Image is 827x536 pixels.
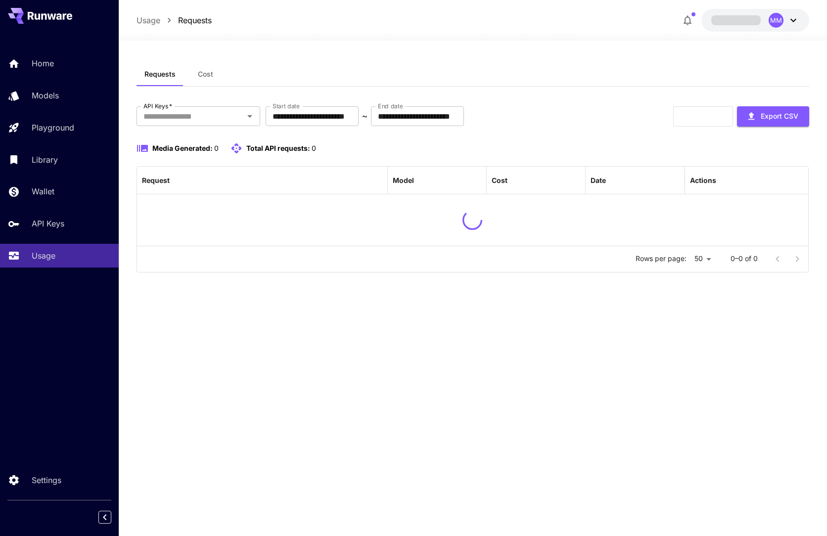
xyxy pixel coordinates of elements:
[198,70,213,79] span: Cost
[32,154,58,166] p: Library
[701,9,809,32] button: MM
[178,14,212,26] a: Requests
[106,508,119,526] div: Collapse sidebar
[243,109,257,123] button: Open
[273,102,300,110] label: Start date
[152,144,213,152] span: Media Generated:
[312,144,316,152] span: 0
[214,144,219,152] span: 0
[636,254,687,264] p: Rows per page:
[393,176,414,184] div: Model
[32,57,54,69] p: Home
[591,176,606,184] div: Date
[246,144,310,152] span: Total API requests:
[143,102,172,110] label: API Keys
[137,14,160,26] a: Usage
[32,89,59,101] p: Models
[32,122,74,134] p: Playground
[32,185,54,197] p: Wallet
[98,511,111,524] button: Collapse sidebar
[32,474,61,486] p: Settings
[142,176,170,184] div: Request
[32,250,55,262] p: Usage
[769,13,783,28] div: MM
[690,176,716,184] div: Actions
[492,176,507,184] div: Cost
[690,252,715,266] div: 50
[737,106,809,127] button: Export CSV
[144,70,176,79] span: Requests
[731,254,758,264] p: 0–0 of 0
[378,102,403,110] label: End date
[137,14,212,26] nav: breadcrumb
[32,218,64,229] p: API Keys
[362,110,368,122] p: ~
